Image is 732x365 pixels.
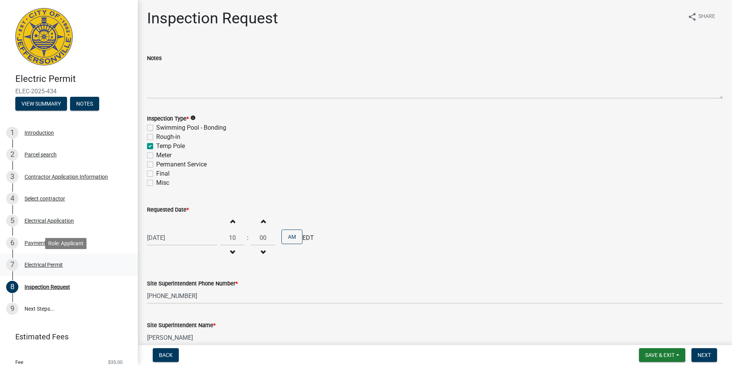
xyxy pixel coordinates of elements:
[156,169,170,178] label: Final
[691,348,717,362] button: Next
[108,360,123,365] span: $35.00
[6,127,18,139] div: 1
[15,88,123,95] span: ELEC-2025-434
[159,352,173,358] span: Back
[156,123,226,132] label: Swimming Pool - Bonding
[156,151,172,160] label: Meter
[190,115,196,121] i: info
[6,303,18,315] div: 9
[6,281,18,293] div: 8
[25,284,70,290] div: Inspection Request
[220,230,245,246] input: Hours
[147,56,162,61] label: Notes
[156,132,180,142] label: Rough-in
[6,329,126,344] a: Estimated Fees
[15,360,23,365] span: Fee
[147,207,189,213] label: Requested Date
[156,178,169,187] label: Misc
[6,192,18,205] div: 4
[698,352,711,358] span: Next
[688,12,697,21] i: share
[147,281,238,287] label: Site Superintendent Phone Number
[15,101,67,107] wm-modal-confirm: Summary
[25,240,46,246] div: Payment
[153,348,179,362] button: Back
[698,12,715,21] span: Share
[156,142,185,151] label: Temp Pole
[147,116,189,122] label: Inspection Type
[147,9,278,28] h1: Inspection Request
[25,262,63,267] div: Electrical Permit
[25,174,108,179] div: Contractor Application Information
[25,218,74,223] div: Electrical Application
[251,230,275,246] input: Minutes
[156,160,207,169] label: Permanent Service
[147,323,216,328] label: Site Superintendent Name
[281,230,302,244] button: AM
[15,73,132,85] h4: Electric Permit
[6,259,18,271] div: 7
[6,148,18,161] div: 2
[70,97,99,111] button: Notes
[245,233,251,243] div: :
[681,9,721,24] button: shareShare
[15,97,67,111] button: View Summary
[25,152,57,157] div: Parcel search
[645,352,675,358] span: Save & Exit
[639,348,685,362] button: Save & Exit
[147,230,217,246] input: mm/dd/yyyy
[6,215,18,227] div: 5
[15,8,73,65] img: City of Jeffersonville, Indiana
[6,171,18,183] div: 3
[70,101,99,107] wm-modal-confirm: Notes
[6,237,18,249] div: 6
[45,238,87,249] div: Role: Applicant
[25,196,65,201] div: Select contractor
[25,130,54,135] div: Introduction
[302,233,314,243] span: EDT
